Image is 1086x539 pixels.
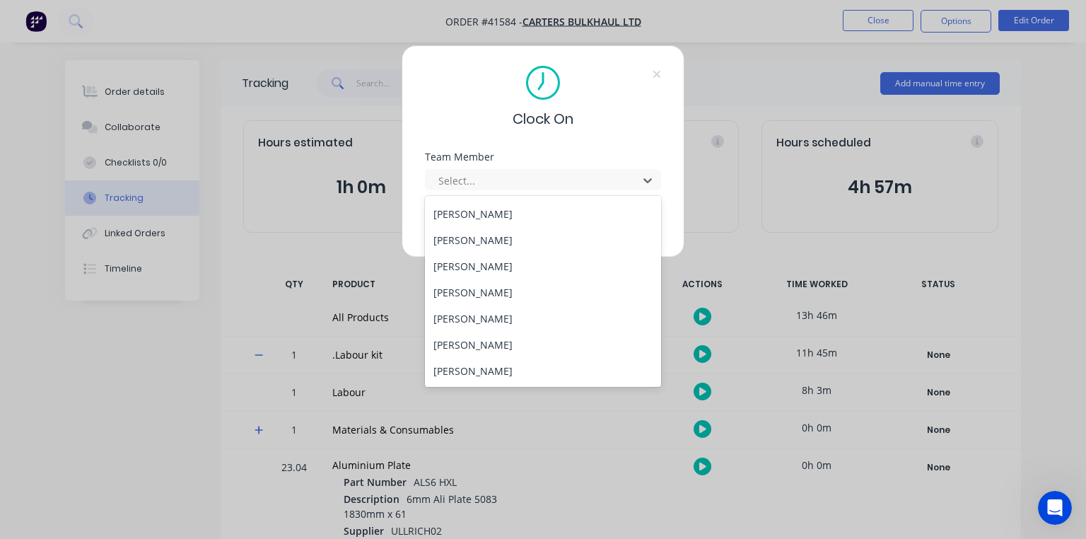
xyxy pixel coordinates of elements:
[1038,491,1072,525] iframe: Intercom live chat
[425,152,661,162] div: Team Member
[425,332,661,358] div: [PERSON_NAME]
[425,358,661,384] div: [PERSON_NAME]
[425,279,661,306] div: [PERSON_NAME]
[425,201,661,227] div: [PERSON_NAME]
[425,253,661,279] div: [PERSON_NAME]
[425,306,661,332] div: [PERSON_NAME]
[425,227,661,253] div: [PERSON_NAME]
[513,108,573,129] span: Clock On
